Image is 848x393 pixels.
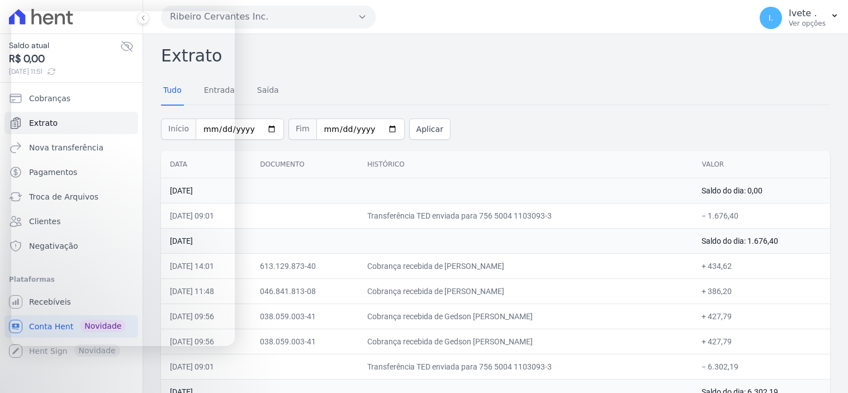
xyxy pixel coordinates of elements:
[751,2,848,34] button: I. Ivete . Ver opções
[769,14,774,22] span: I.
[693,329,830,354] td: + 427,79
[4,136,138,159] a: Nova transferência
[693,278,830,304] td: + 386,20
[4,87,138,110] a: Cobranças
[358,253,693,278] td: Cobrança recebida de [PERSON_NAME]
[288,119,316,140] span: Fim
[4,235,138,257] a: Negativação
[9,87,134,362] nav: Sidebar
[693,228,830,253] td: Saldo do dia: 1.676,40
[4,112,138,134] a: Extrato
[693,151,830,178] th: Valor
[693,304,830,329] td: + 427,79
[789,8,826,19] p: Ivete .
[9,67,120,77] span: [DATE] 11:51
[409,119,451,140] button: Aplicar
[693,354,830,379] td: − 6.302,19
[251,329,358,354] td: 038.059.003-41
[11,355,38,382] iframe: Intercom live chat
[358,278,693,304] td: Cobrança recebida de [PERSON_NAME]
[251,278,358,304] td: 046.841.813-08
[358,304,693,329] td: Cobrança recebida de Gedson [PERSON_NAME]
[251,304,358,329] td: 038.059.003-41
[9,51,120,67] span: R$ 0,00
[358,203,693,228] td: Transferência TED enviada para 756 5004 1103093-3
[4,291,138,313] a: Recebíveis
[9,40,120,51] span: Saldo atual
[693,203,830,228] td: − 1.676,40
[9,273,134,286] div: Plataformas
[161,178,693,203] td: [DATE]
[358,329,693,354] td: Cobrança recebida de Gedson [PERSON_NAME]
[358,354,693,379] td: Transferência TED enviada para 756 5004 1103093-3
[251,253,358,278] td: 613.129.873-40
[693,178,830,203] td: Saldo do dia: 0,00
[161,6,376,28] button: Ribeiro Cervantes Inc.
[358,151,693,178] th: Histórico
[4,315,138,338] a: Conta Hent Novidade
[4,161,138,183] a: Pagamentos
[4,186,138,208] a: Troca de Arquivos
[161,354,251,379] td: [DATE] 09:01
[251,151,358,178] th: Documento
[693,253,830,278] td: + 434,62
[789,19,826,28] p: Ver opções
[4,210,138,233] a: Clientes
[161,43,830,68] h2: Extrato
[255,77,281,106] a: Saída
[161,228,693,253] td: [DATE]
[11,11,235,346] iframe: Intercom live chat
